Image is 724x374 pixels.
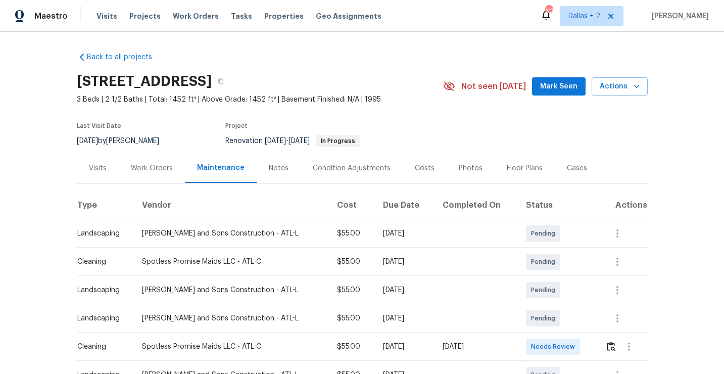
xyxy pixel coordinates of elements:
[142,257,321,267] div: Spotless Promise Maids LLC - ATL-C
[568,11,600,21] span: Dallas + 2
[383,228,426,239] div: [DATE]
[531,285,559,295] span: Pending
[197,163,245,173] div: Maintenance
[443,342,510,352] div: [DATE]
[507,163,543,173] div: Floor Plans
[129,11,161,21] span: Projects
[34,11,68,21] span: Maestro
[600,80,640,93] span: Actions
[383,313,426,323] div: [DATE]
[607,342,615,351] img: Review Icon
[225,123,248,129] span: Project
[77,76,212,86] h2: [STREET_ADDRESS]
[459,163,482,173] div: Photos
[225,137,360,145] span: Renovation
[313,163,391,173] div: Condition Adjustments
[531,228,559,239] span: Pending
[337,285,367,295] div: $55.00
[597,191,647,219] th: Actions
[567,163,587,173] div: Cases
[134,191,329,219] th: Vendor
[77,137,98,145] span: [DATE]
[142,285,321,295] div: [PERSON_NAME] and Sons Construction - ATL-L
[288,137,310,145] span: [DATE]
[77,191,134,219] th: Type
[383,342,426,352] div: [DATE]
[329,191,375,219] th: Cost
[316,11,381,21] span: Geo Assignments
[337,257,367,267] div: $55.00
[648,11,709,21] span: [PERSON_NAME]
[383,285,426,295] div: [DATE]
[96,11,117,21] span: Visits
[265,137,310,145] span: -
[383,257,426,267] div: [DATE]
[77,123,121,129] span: Last Visit Date
[531,313,559,323] span: Pending
[592,77,648,96] button: Actions
[77,285,126,295] div: Landscaping
[415,163,435,173] div: Costs
[532,77,586,96] button: Mark Seen
[337,313,367,323] div: $55.00
[531,342,579,352] span: Needs Review
[265,137,286,145] span: [DATE]
[77,342,126,352] div: Cleaning
[77,228,126,239] div: Landscaping
[142,342,321,352] div: Spotless Promise Maids LLC - ATL-C
[89,163,107,173] div: Visits
[231,13,252,20] span: Tasks
[545,6,552,16] div: 60
[264,11,304,21] span: Properties
[337,342,367,352] div: $55.00
[531,257,559,267] span: Pending
[337,228,367,239] div: $55.00
[375,191,434,219] th: Due Date
[212,72,230,90] button: Copy Address
[317,138,359,144] span: In Progress
[142,313,321,323] div: [PERSON_NAME] and Sons Construction - ATL-L
[77,135,171,147] div: by [PERSON_NAME]
[518,191,597,219] th: Status
[269,163,288,173] div: Notes
[131,163,173,173] div: Work Orders
[77,257,126,267] div: Cleaning
[173,11,219,21] span: Work Orders
[540,80,577,93] span: Mark Seen
[461,81,526,91] span: Not seen [DATE]
[77,95,443,105] span: 3 Beds | 2 1/2 Baths | Total: 1452 ft² | Above Grade: 1452 ft² | Basement Finished: N/A | 1995
[142,228,321,239] div: [PERSON_NAME] and Sons Construction - ATL-L
[77,52,174,62] a: Back to all projects
[435,191,518,219] th: Completed On
[77,313,126,323] div: Landscaping
[605,335,617,359] button: Review Icon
